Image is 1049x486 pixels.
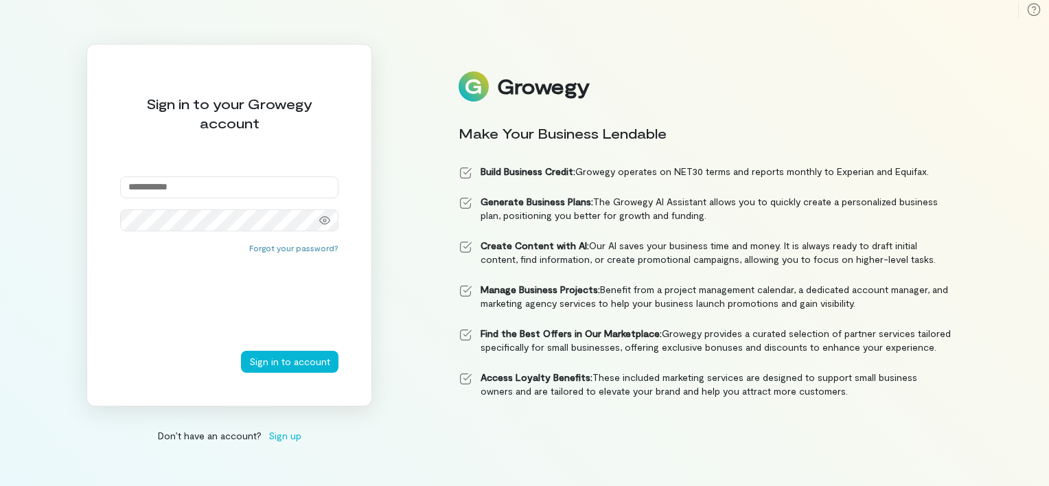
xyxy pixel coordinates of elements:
[497,75,589,98] div: Growegy
[481,371,592,383] strong: Access Loyalty Benefits:
[481,283,600,295] strong: Manage Business Projects:
[241,351,338,373] button: Sign in to account
[87,428,372,443] div: Don’t have an account?
[481,240,589,251] strong: Create Content with AI:
[481,327,662,339] strong: Find the Best Offers in Our Marketplace:
[459,195,952,222] li: The Growegy AI Assistant allows you to quickly create a personalized business plan, positioning y...
[459,371,952,398] li: These included marketing services are designed to support small business owners and are tailored ...
[249,242,338,253] button: Forgot your password?
[459,71,489,102] img: Logo
[459,124,952,143] div: Make Your Business Lendable
[481,165,575,177] strong: Build Business Credit:
[268,428,301,443] span: Sign up
[459,327,952,354] li: Growegy provides a curated selection of partner services tailored specifically for small business...
[481,196,593,207] strong: Generate Business Plans:
[459,283,952,310] li: Benefit from a project management calendar, a dedicated account manager, and marketing agency ser...
[459,165,952,178] li: Growegy operates on NET30 terms and reports monthly to Experian and Equifax.
[459,239,952,266] li: Our AI saves your business time and money. It is always ready to draft initial content, find info...
[120,94,338,132] div: Sign in to your Growegy account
